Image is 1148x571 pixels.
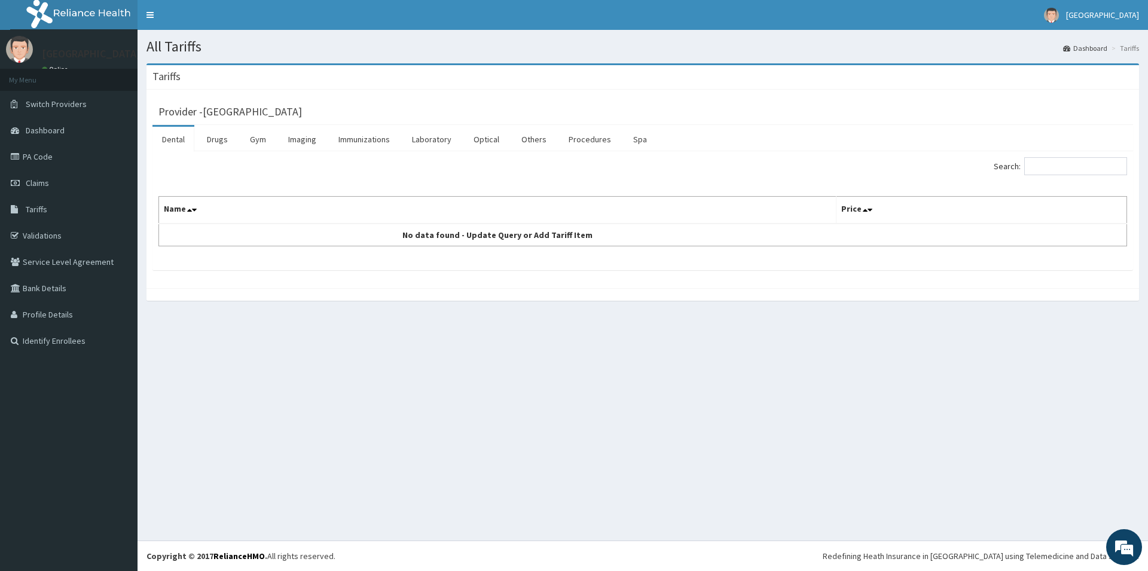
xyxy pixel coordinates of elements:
footer: All rights reserved. [138,541,1148,571]
a: Optical [464,127,509,152]
p: [GEOGRAPHIC_DATA] [42,48,141,59]
a: Procedures [559,127,621,152]
a: Online [42,65,71,74]
input: Search: [1024,157,1127,175]
th: Price [836,197,1127,224]
div: Redefining Heath Insurance in [GEOGRAPHIC_DATA] using Telemedicine and Data Science! [823,550,1139,562]
span: Dashboard [26,125,65,136]
a: Gym [240,127,276,152]
a: RelianceHMO [213,551,265,561]
h3: Provider - [GEOGRAPHIC_DATA] [158,106,302,117]
a: Dashboard [1063,43,1107,53]
a: Drugs [197,127,237,152]
span: Tariffs [26,204,47,215]
span: [GEOGRAPHIC_DATA] [1066,10,1139,20]
img: User Image [1044,8,1059,23]
th: Name [159,197,836,224]
a: Dental [152,127,194,152]
span: Switch Providers [26,99,87,109]
a: Others [512,127,556,152]
li: Tariffs [1109,43,1139,53]
h1: All Tariffs [146,39,1139,54]
h3: Tariffs [152,71,181,82]
a: Immunizations [329,127,399,152]
img: User Image [6,36,33,63]
a: Spa [624,127,657,152]
a: Laboratory [402,127,461,152]
a: Imaging [279,127,326,152]
td: No data found - Update Query or Add Tariff Item [159,224,836,246]
span: Claims [26,178,49,188]
strong: Copyright © 2017 . [146,551,267,561]
label: Search: [994,157,1127,175]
